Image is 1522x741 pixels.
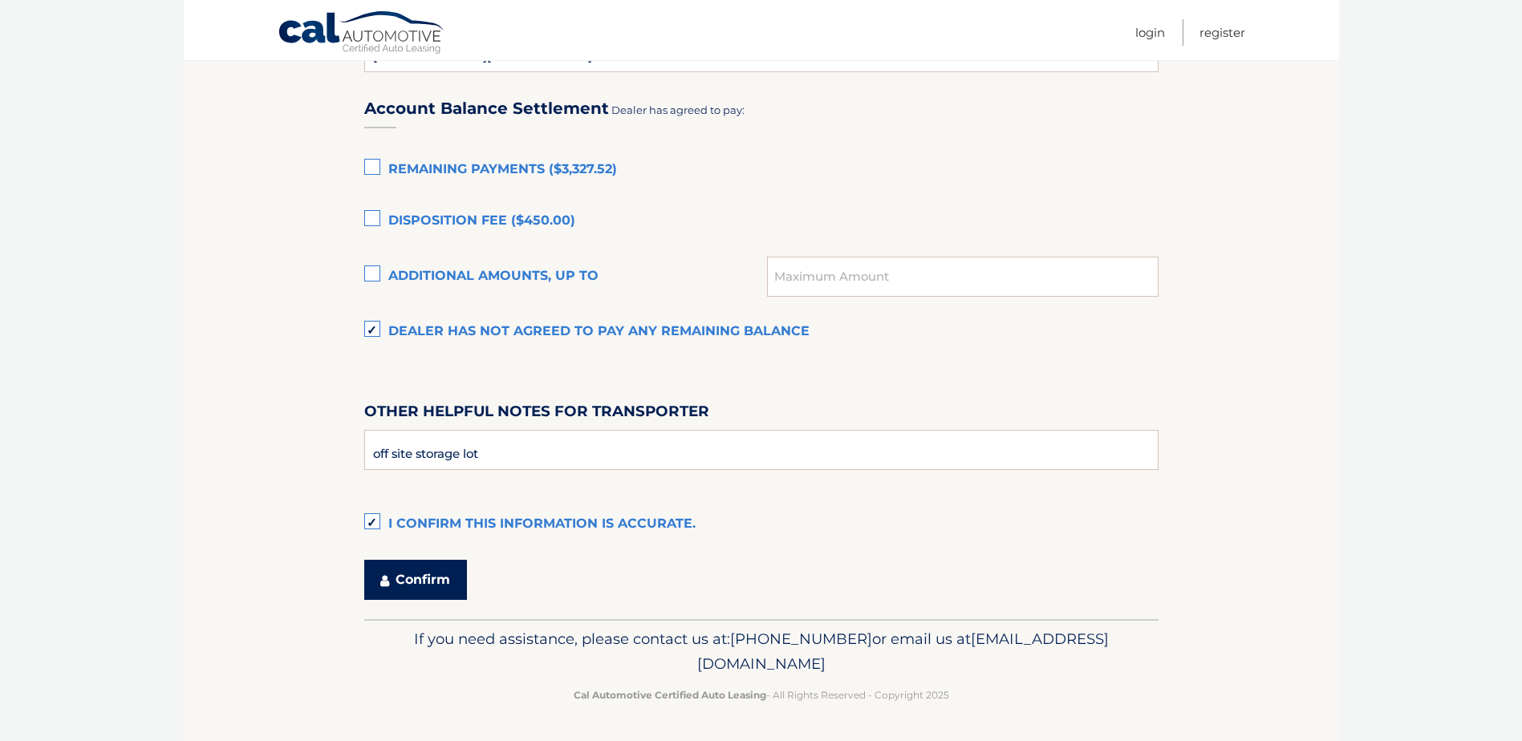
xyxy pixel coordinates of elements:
[278,10,446,57] a: Cal Automotive
[375,686,1148,703] p: - All Rights Reserved - Copyright 2025
[364,508,1159,541] label: I confirm this information is accurate.
[574,689,766,701] strong: Cal Automotive Certified Auto Leasing
[364,154,1159,186] label: Remaining Payments ($3,327.52)
[364,261,768,293] label: Additional amounts, up to
[767,257,1158,297] input: Maximum Amount
[364,399,709,429] label: Other helpful notes for transporter
[730,630,872,648] span: [PHONE_NUMBER]
[375,626,1148,678] p: If you need assistance, please contact us at: or email us at
[364,560,467,600] button: Confirm
[364,316,1159,348] label: Dealer has not agreed to pay any remaining balance
[611,103,745,116] span: Dealer has agreed to pay:
[1199,19,1245,46] a: Register
[364,99,609,119] h3: Account Balance Settlement
[364,205,1159,237] label: Disposition Fee ($450.00)
[1135,19,1165,46] a: Login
